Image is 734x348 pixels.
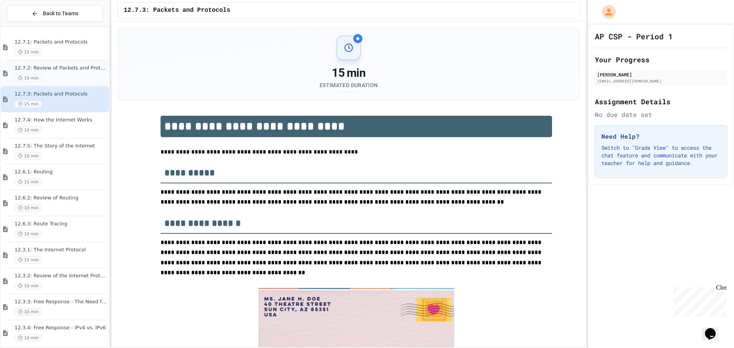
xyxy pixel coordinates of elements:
[7,5,103,22] button: Back to Teams
[15,221,107,227] span: 12.6.3: Route Tracing
[15,256,42,264] span: 15 min
[124,6,230,15] span: 12.7.3: Packets and Protocols
[15,204,42,212] span: 10 min
[15,143,107,149] span: 12.7.5: The Story of the Internet
[15,247,107,253] span: 12.3.1: The Internet Protocol
[15,325,107,331] span: 12.3.4: Free Response - IPv4 vs. IPv6
[597,71,725,78] div: [PERSON_NAME]
[595,110,727,119] div: No due date set
[15,39,107,45] span: 12.7.1: Packets and Protocols
[15,74,42,82] span: 10 min
[601,132,721,141] h3: Need Help?
[595,54,727,65] h2: Your Progress
[15,230,42,238] span: 10 min
[3,3,53,49] div: Chat with us now!Close
[671,284,726,317] iframe: chat widget
[43,10,78,18] span: Back to Teams
[15,65,107,71] span: 12.7.2: Review of Packets and Protocols
[595,31,673,42] h1: AP CSP - Period 1
[15,169,107,175] span: 12.6.1: Routing
[15,282,42,290] span: 10 min
[15,334,42,342] span: 10 min
[15,273,107,279] span: 12.3.2: Review of the Internet Protocol
[597,78,725,84] div: [EMAIL_ADDRESS][DOMAIN_NAME]
[595,96,727,107] h2: Assignment Details
[15,299,107,305] span: 12.3.3: Free Response - The Need for IP
[320,81,378,89] div: Estimated Duration
[15,178,42,186] span: 15 min
[320,66,378,80] div: 15 min
[15,195,107,201] span: 12.6.2: Review of Routing
[15,49,42,56] span: 15 min
[15,126,42,134] span: 10 min
[15,100,42,108] span: 15 min
[601,144,721,167] p: Switch to "Grade View" to access the chat feature and communicate with your teacher for help and ...
[702,317,726,340] iframe: chat widget
[15,152,42,160] span: 10 min
[15,308,42,316] span: 10 min
[15,117,107,123] span: 12.7.4: How the Internet Works
[15,91,107,97] span: 12.7.3: Packets and Protocols
[594,3,618,21] div: My Account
